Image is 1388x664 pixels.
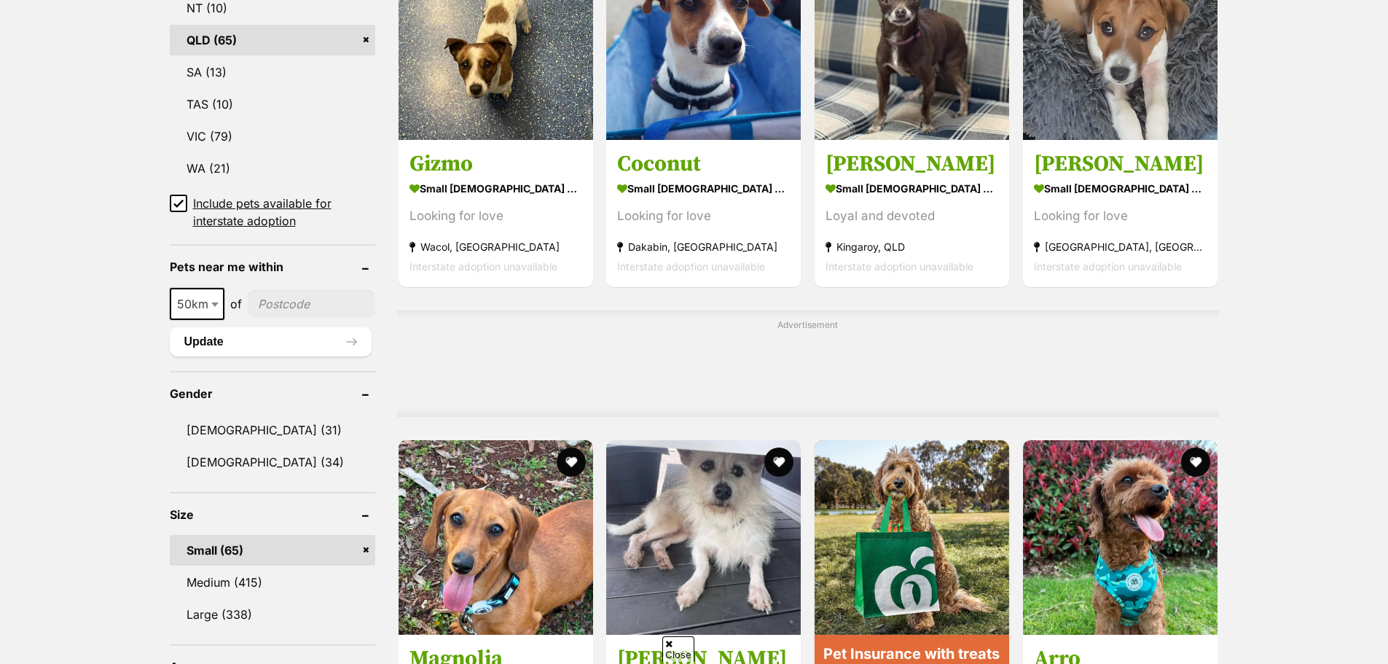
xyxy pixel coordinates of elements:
[409,237,582,257] strong: Wacol, [GEOGRAPHIC_DATA]
[409,206,582,226] div: Looking for love
[170,288,224,320] span: 50km
[826,237,998,257] strong: Kingaroy, QLD
[399,139,593,287] a: Gizmo small [DEMOGRAPHIC_DATA] Dog Looking for love Wacol, [GEOGRAPHIC_DATA] Interstate adoption ...
[1034,260,1182,273] span: Interstate adoption unavailable
[170,535,375,566] a: Small (65)
[170,447,375,477] a: [DEMOGRAPHIC_DATA] (34)
[409,178,582,199] strong: small [DEMOGRAPHIC_DATA] Dog
[826,150,998,178] h3: [PERSON_NAME]
[170,387,375,400] header: Gender
[409,260,557,273] span: Interstate adoption unavailable
[170,195,375,230] a: Include pets available for interstate adoption
[826,206,998,226] div: Loyal and devoted
[1181,448,1210,477] button: favourite
[170,508,375,521] header: Size
[606,139,801,287] a: Coconut small [DEMOGRAPHIC_DATA] Dog Looking for love Dakabin, [GEOGRAPHIC_DATA] Interstate adopt...
[170,57,375,87] a: SA (13)
[1023,440,1218,635] img: Arro - Cavalier King Charles Spaniel x Poodle Dog
[815,139,1009,287] a: [PERSON_NAME] small [DEMOGRAPHIC_DATA] Dog Loyal and devoted Kingaroy, QLD Interstate adoption un...
[170,121,375,152] a: VIC (79)
[170,89,375,120] a: TAS (10)
[617,260,765,273] span: Interstate adoption unavailable
[556,448,585,477] button: favourite
[399,440,593,635] img: Magnolia - Dachshund (Miniature) Dog
[662,636,694,662] span: Close
[409,150,582,178] h3: Gizmo
[1023,139,1218,287] a: [PERSON_NAME] small [DEMOGRAPHIC_DATA] Dog Looking for love [GEOGRAPHIC_DATA], [GEOGRAPHIC_DATA] ...
[248,290,375,318] input: postcode
[1034,206,1207,226] div: Looking for love
[764,448,793,477] button: favourite
[230,295,242,313] span: of
[1034,150,1207,178] h3: [PERSON_NAME]
[826,260,973,273] span: Interstate adoption unavailable
[826,178,998,199] strong: small [DEMOGRAPHIC_DATA] Dog
[170,415,375,445] a: [DEMOGRAPHIC_DATA] (31)
[617,178,790,199] strong: small [DEMOGRAPHIC_DATA] Dog
[193,195,375,230] span: Include pets available for interstate adoption
[617,237,790,257] strong: Dakabin, [GEOGRAPHIC_DATA]
[170,153,375,184] a: WA (21)
[170,25,375,55] a: QLD (65)
[617,206,790,226] div: Looking for love
[170,260,375,273] header: Pets near me within
[1034,237,1207,257] strong: [GEOGRAPHIC_DATA], [GEOGRAPHIC_DATA]
[171,294,223,314] span: 50km
[170,327,372,356] button: Update
[170,567,375,598] a: Medium (415)
[617,150,790,178] h3: Coconut
[1034,178,1207,199] strong: small [DEMOGRAPHIC_DATA] Dog
[170,599,375,630] a: Large (338)
[397,310,1219,417] div: Advertisement
[606,440,801,635] img: Jeffrey - Jack Russell Terrier Dog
